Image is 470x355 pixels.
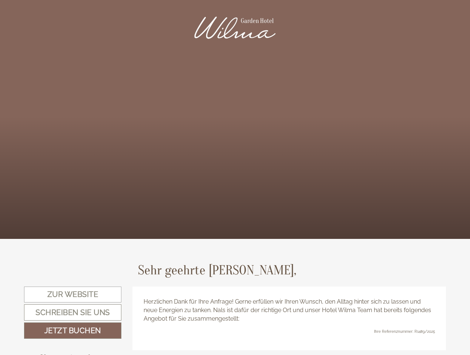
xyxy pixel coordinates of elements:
[24,304,121,321] a: Schreiben Sie uns
[374,329,435,334] span: Ihre Referenznummer: R1489/2025
[24,322,121,339] a: Jetzt buchen
[24,287,121,302] a: Zur Website
[138,263,296,278] h1: Sehr geehrte [PERSON_NAME],
[144,298,435,323] p: Herzlichen Dank für Ihre Anfrage! Gerne erfüllen wir Ihren Wunsch, den Alltag hinter sich zu lass...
